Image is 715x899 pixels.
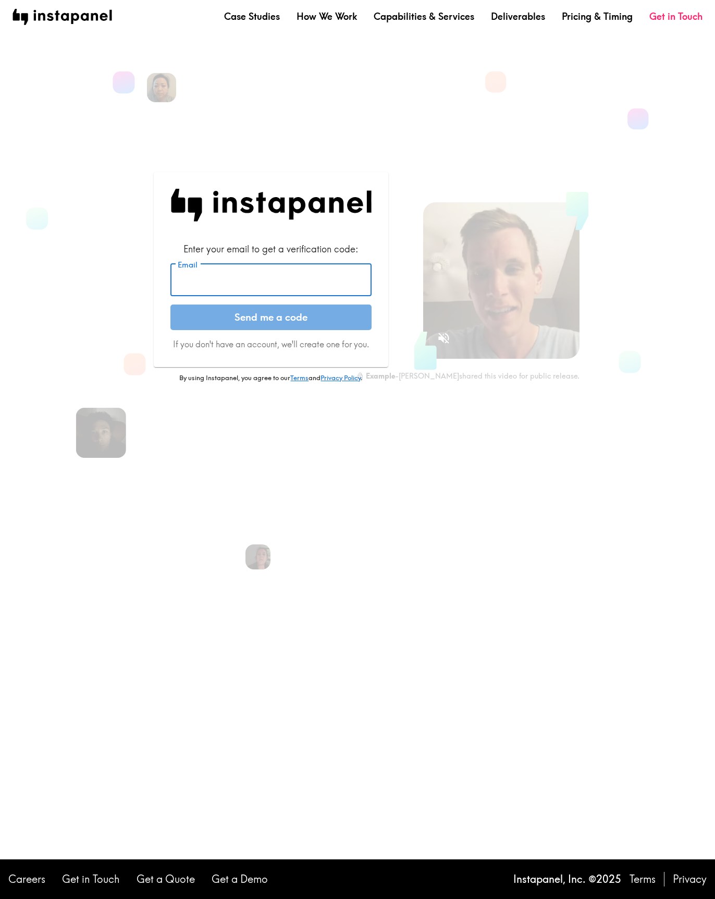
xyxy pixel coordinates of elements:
[147,73,176,102] img: Lisa
[630,872,656,886] a: Terms
[320,373,361,382] a: Privacy Policy
[170,242,372,256] div: Enter your email to get a verification code:
[170,189,372,222] img: Instapanel
[224,10,280,23] a: Case Studies
[212,872,268,886] a: Get a Demo
[374,10,474,23] a: Capabilities & Services
[170,338,372,350] p: If you don't have an account, we'll create one for you.
[76,408,126,458] img: Cory
[297,10,357,23] a: How We Work
[62,872,120,886] a: Get in Touch
[154,373,388,383] p: By using Instapanel, you agree to our and .
[649,10,702,23] a: Get in Touch
[178,259,198,271] label: Email
[433,327,455,349] button: Sound is off
[673,872,707,886] a: Privacy
[356,371,580,381] div: - [PERSON_NAME] shared this video for public release.
[491,10,545,23] a: Deliverables
[245,544,270,569] img: Jennifer
[290,373,309,382] a: Terms
[366,371,395,381] b: Example
[562,10,633,23] a: Pricing & Timing
[137,872,195,886] a: Get a Quote
[170,305,372,331] button: Send me a code
[13,9,112,25] img: instapanel
[513,872,621,886] p: Instapanel, Inc. © 2025
[8,872,45,886] a: Careers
